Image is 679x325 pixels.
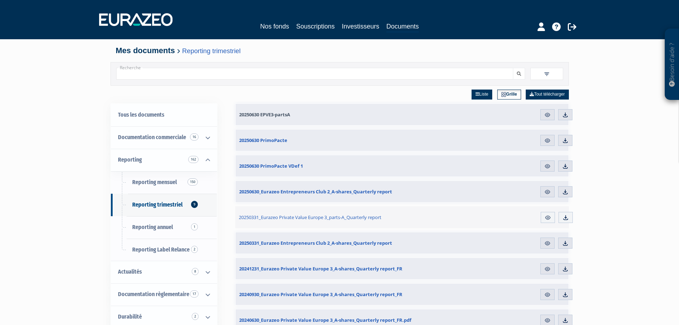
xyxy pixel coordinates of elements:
img: eye.svg [544,112,551,118]
h4: Mes documents [116,46,564,55]
img: download.svg [562,112,569,118]
img: download.svg [562,240,569,247]
img: eye.svg [545,214,551,221]
img: filter.svg [544,71,550,77]
span: 2 [192,313,199,320]
img: download.svg [562,317,569,324]
a: Investisseurs [342,21,379,31]
span: 8 [192,268,199,275]
span: 1 [191,223,198,230]
a: 20241231_Eurazeo Private Value Europe 3_A-shares_Quarterly report_FR [236,258,445,279]
span: Documentation règlementaire [118,291,189,298]
img: eye.svg [544,189,551,195]
a: 20250630 PrimoPacte [236,130,445,151]
span: 20250331_Eurazeo Entrepreneurs Club 2_A-shares_Quarterly report [239,240,392,246]
span: 2 [191,246,198,253]
span: 20241231_Eurazeo Private Value Europe 3_A-shares_Quarterly report_FR [239,265,402,272]
img: eye.svg [544,317,551,324]
a: 20250630_Eurazeo Entrepreneurs Club 2_A-shares_Quarterly report [236,181,445,202]
span: Reporting Label Relance [132,246,190,253]
a: Nos fonds [260,21,289,31]
a: Reporting mensuel150 [111,171,217,194]
a: Documentation commerciale 16 [111,126,217,149]
a: Grille [497,90,521,100]
span: 9 [191,201,198,208]
a: Tous les documents [111,104,217,126]
span: 20250630 PrimoPacte [239,137,287,143]
a: 20250630 EPVE3-partsA [236,104,445,125]
span: 16 [190,133,199,141]
a: 20250630 PrimoPacte VDef 1 [236,155,445,177]
img: download.svg [562,266,569,272]
span: Actualités [118,268,142,275]
input: Recherche [116,68,513,80]
a: Reporting trimestriel [182,47,241,55]
span: Durabilité [118,313,142,320]
span: 20240630_Eurazeo Private Value Europe 3_A-shares_Quarterly report_FR.pdf [239,317,411,323]
span: Reporting annuel [132,224,173,230]
span: Documentation commerciale [118,134,186,141]
img: eye.svg [544,291,551,298]
img: 1732889491-logotype_eurazeo_blanc_rvb.png [99,13,173,26]
a: Reporting annuel1 [111,216,217,239]
a: Souscriptions [296,21,335,31]
p: Besoin d'aide ? [668,32,676,97]
a: Actualités 8 [111,261,217,283]
a: Reporting Label Relance2 [111,239,217,261]
a: 20250331_Eurazeo Private Value Europe 3_parts-A_Quarterly report [235,206,446,228]
img: grid.svg [501,92,506,97]
span: 17 [190,290,199,298]
a: Reporting 162 [111,149,217,171]
a: Tout télécharger [526,90,569,100]
img: download.svg [562,291,569,298]
span: 20250331_Eurazeo Private Value Europe 3_parts-A_Quarterly report [239,214,381,220]
img: download.svg [562,163,569,169]
span: 20250630 EPVE3-partsA [239,111,290,118]
img: download.svg [562,189,569,195]
img: eye.svg [544,266,551,272]
a: Liste [472,90,492,100]
span: 20250630 PrimoPacte VDef 1 [239,163,303,169]
a: 20240930_Eurazeo Private Value Europe 3_A-shares_Quarterly report_FR [236,284,445,305]
img: download.svg [562,137,569,144]
img: eye.svg [544,163,551,169]
span: Reporting mensuel [132,179,177,186]
img: eye.svg [544,240,551,247]
a: Documents [386,21,419,32]
span: 20250630_Eurazeo Entrepreneurs Club 2_A-shares_Quarterly report [239,188,392,195]
span: 162 [188,156,199,163]
span: Reporting [118,156,142,163]
a: Reporting trimestriel9 [111,194,217,216]
a: 20250331_Eurazeo Entrepreneurs Club 2_A-shares_Quarterly report [236,232,445,254]
img: download.svg [562,214,569,221]
img: eye.svg [544,137,551,144]
span: 150 [187,178,198,186]
a: Documentation règlementaire 17 [111,283,217,306]
span: Reporting trimestriel [132,201,182,208]
span: 20240930_Eurazeo Private Value Europe 3_A-shares_Quarterly report_FR [239,291,402,298]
